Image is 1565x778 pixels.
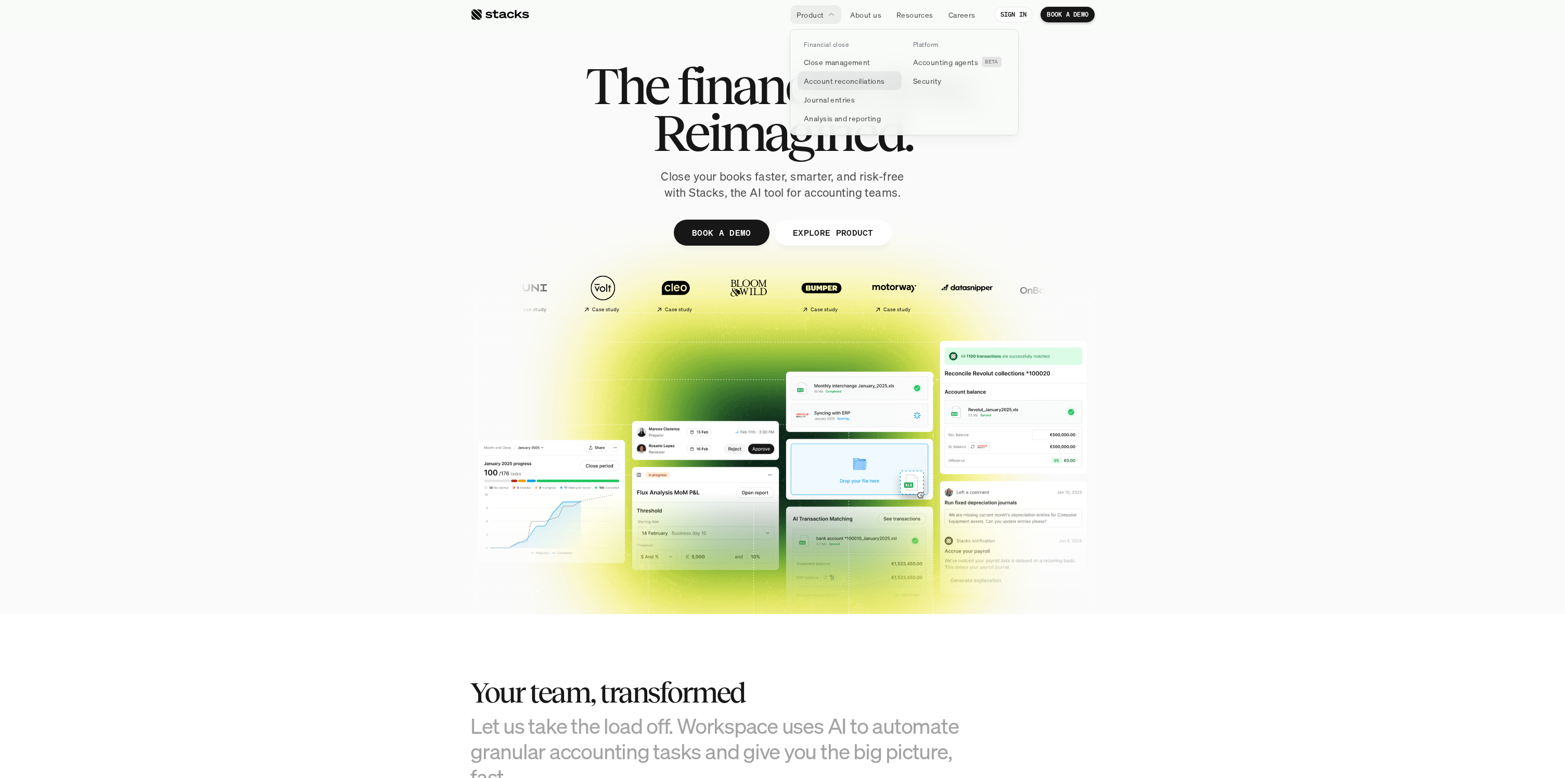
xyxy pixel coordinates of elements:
[470,677,991,709] h2: Your team, transformed
[798,53,902,71] a: Close management
[774,220,891,246] a: EXPLORE PRODUCT
[804,57,870,68] p: Close management
[948,9,976,20] p: Careers
[639,270,707,317] a: Case study
[792,225,873,240] p: EXPLORE PRODUCT
[692,225,751,240] p: BOOK A DEMO
[674,220,769,246] a: BOOK A DEMO
[913,41,939,48] p: Platform
[798,109,902,127] a: Analysis and reporting
[797,9,824,20] p: Product
[804,41,849,48] p: Financial close
[652,169,913,201] p: Close your books faster, smarter, and risk-free with Stacks, the AI tool for accounting teams.
[798,71,902,90] a: Account reconciliations
[994,7,1033,22] a: SIGN IN
[808,307,836,313] h2: Case study
[881,307,908,313] h2: Case study
[942,5,982,24] a: Careers
[123,241,169,248] a: Privacy Policy
[494,270,561,317] a: Case study
[585,62,668,109] span: The
[589,307,617,313] h2: Case study
[1000,11,1027,18] p: SIGN IN
[985,59,998,65] h2: BETA
[653,109,913,156] span: Reimagined.
[1047,11,1088,18] p: BOOK A DEMO
[907,53,1011,71] a: Accounting agentsBETA
[913,75,941,86] p: Security
[517,307,544,313] h2: Case study
[804,113,881,124] p: Analysis and reporting
[850,9,881,20] p: About us
[785,270,853,317] a: Case study
[662,307,690,313] h2: Case study
[677,62,856,109] span: financial
[858,270,926,317] a: Case study
[907,71,1011,90] a: Security
[844,5,888,24] a: About us
[567,270,634,317] a: Case study
[890,5,940,24] a: Resources
[1041,7,1095,22] a: BOOK A DEMO
[798,90,902,109] a: Journal entries
[804,75,885,86] p: Account reconciliations
[913,57,978,68] p: Accounting agents
[896,9,933,20] p: Resources
[804,94,855,105] p: Journal entries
